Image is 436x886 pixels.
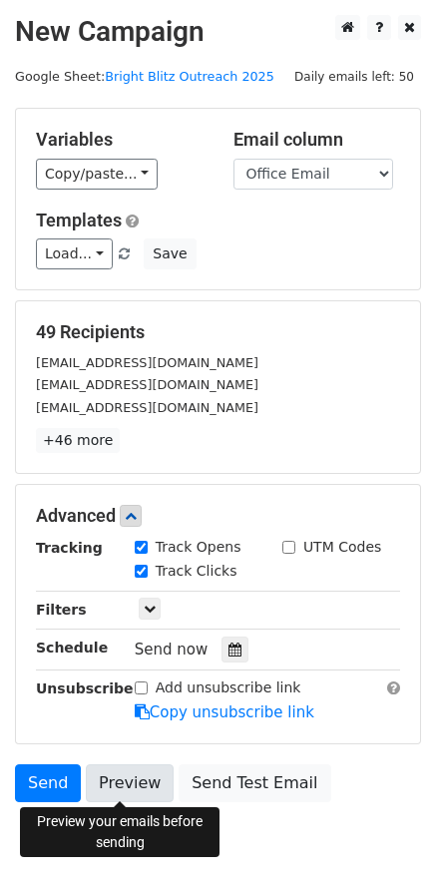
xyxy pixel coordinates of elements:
strong: Filters [36,602,87,618]
a: Preview [86,764,174,802]
small: [EMAIL_ADDRESS][DOMAIN_NAME] [36,377,258,392]
h5: Variables [36,129,204,151]
a: Daily emails left: 50 [287,69,421,84]
small: [EMAIL_ADDRESS][DOMAIN_NAME] [36,400,258,415]
small: [EMAIL_ADDRESS][DOMAIN_NAME] [36,355,258,370]
a: Copy unsubscribe link [135,703,314,721]
a: Templates [36,210,122,230]
strong: Schedule [36,640,108,656]
h5: Email column [233,129,401,151]
strong: Unsubscribe [36,680,134,696]
span: Send now [135,641,209,659]
iframe: Chat Widget [336,790,436,886]
strong: Tracking [36,540,103,556]
h5: Advanced [36,505,400,527]
a: +46 more [36,428,120,453]
a: Load... [36,238,113,269]
small: Google Sheet: [15,69,274,84]
div: Preview your emails before sending [20,807,219,857]
label: Track Opens [156,537,241,558]
label: Add unsubscribe link [156,677,301,698]
a: Send Test Email [179,764,330,802]
h2: New Campaign [15,15,421,49]
a: Send [15,764,81,802]
h5: 49 Recipients [36,321,400,343]
span: Daily emails left: 50 [287,66,421,88]
label: Track Clicks [156,561,237,582]
button: Save [144,238,196,269]
label: UTM Codes [303,537,381,558]
a: Copy/paste... [36,159,158,190]
a: Bright Blitz Outreach 2025 [105,69,274,84]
